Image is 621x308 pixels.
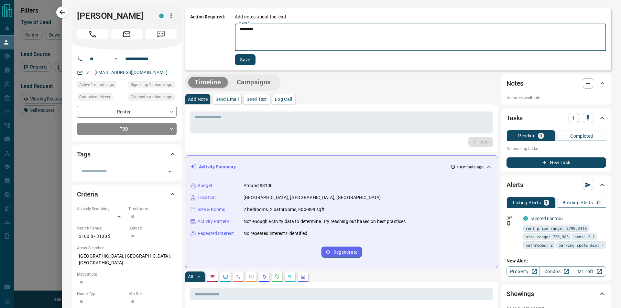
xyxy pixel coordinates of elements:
[128,291,177,297] p: Min Size:
[77,29,108,39] span: Call
[128,93,177,102] div: Mon Sep 15 2025
[507,76,606,91] div: Notes
[77,206,125,212] p: Actively Searching:
[275,274,280,279] svg: Requests
[215,97,239,101] p: Send Email
[159,14,164,18] div: condos.ca
[199,164,236,170] p: Activity Summary
[128,225,177,231] p: Budget:
[112,55,120,63] button: Open
[77,245,177,251] p: Areas Searched:
[198,194,216,201] p: Location
[539,133,542,138] p: 0
[188,274,193,279] p: All
[198,218,229,225] p: Activity Pattern
[507,177,606,193] div: Alerts
[77,81,125,90] div: Mon Sep 15 2025
[77,186,177,202] div: Criteria
[190,14,225,65] p: Action Required:
[128,206,177,212] p: Timeframe:
[77,291,125,297] p: Home Type:
[457,164,484,170] p: < a minute ago
[244,218,407,225] p: Not enough activity data to determine. Try reaching out based on best practices.
[562,200,593,205] p: Building Alerts
[230,77,277,88] button: Campaigns
[570,134,593,138] p: Completed
[77,149,90,159] h2: Tags
[300,274,306,279] svg: Agent Actions
[507,215,519,221] p: Off
[235,14,286,20] p: Add notes about the lead
[507,266,540,277] a: Property
[235,54,256,65] button: Save
[523,216,528,221] div: condos.ca
[85,70,90,75] svg: Email Verified
[507,286,606,302] div: Showings
[77,189,98,199] h2: Criteria
[198,230,234,237] p: Repeated Interest
[573,266,606,277] a: Mr.Loft
[77,106,177,118] div: Renter
[236,274,241,279] svg: Calls
[244,194,381,201] p: [GEOGRAPHIC_DATA], [GEOGRAPHIC_DATA], [GEOGRAPHIC_DATA]
[574,233,595,240] span: beds: 2-2
[507,180,523,190] h2: Alerts
[507,157,606,168] button: New Task
[244,230,307,237] p: No repeated interests identified
[321,247,362,258] button: Regenerate
[210,274,215,279] svg: Notes
[545,200,548,205] p: 1
[507,78,523,89] h2: Notes
[188,77,228,88] button: Timeline
[507,144,606,154] p: No pending tasks
[79,81,114,88] span: Active 1 minute ago
[518,133,536,138] p: Pending
[131,81,172,88] span: Signed up 1 minute ago
[559,242,604,248] span: parking spots min: 1
[507,113,523,123] h2: Tasks
[246,97,267,101] p: Send Text
[513,200,541,205] p: Listing Alerts
[191,161,493,173] div: Activity Summary< a minute ago
[262,274,267,279] svg: Listing Alerts
[239,21,249,25] label: Notes
[275,97,292,101] p: Log Call
[94,70,168,75] a: [EMAIL_ADDRESS][DOMAIN_NAME]
[526,242,553,248] span: bathrooms: 2
[597,200,600,205] p: 0
[198,206,225,213] p: Size & Rooms
[111,29,142,39] span: Email
[77,11,149,21] h1: [PERSON_NAME]
[507,289,534,299] h2: Showings
[526,225,587,231] span: rent price range: 2790,3410
[288,274,293,279] svg: Opportunities
[79,94,110,100] span: Contacted - Never
[77,146,177,162] div: Tags
[244,206,325,213] p: 2 bedrooms, 2 bathrooms, 800-899 sqft
[507,95,606,101] p: No notes available
[526,233,569,240] span: size range: 720,988
[128,81,177,90] div: Mon Sep 15 2025
[77,123,177,135] div: TBD
[530,216,563,221] a: Tailored For You
[507,258,606,264] p: New Alert:
[249,274,254,279] svg: Emails
[131,94,172,100] span: Claimed < a minute ago
[165,167,174,176] button: Open
[77,225,125,231] p: Search Range:
[507,110,606,126] div: Tasks
[198,182,212,189] p: Budget
[146,29,177,39] span: Message
[223,274,228,279] svg: Lead Browsing Activity
[244,182,273,189] p: Around $3100
[539,266,573,277] a: Condos
[77,271,177,277] p: Motivation:
[77,231,125,242] p: 3100 $ - 3100 $
[188,97,208,101] p: Add Note
[77,251,177,268] p: [GEOGRAPHIC_DATA], [GEOGRAPHIC_DATA], [GEOGRAPHIC_DATA]
[507,221,511,226] svg: Push Notification Only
